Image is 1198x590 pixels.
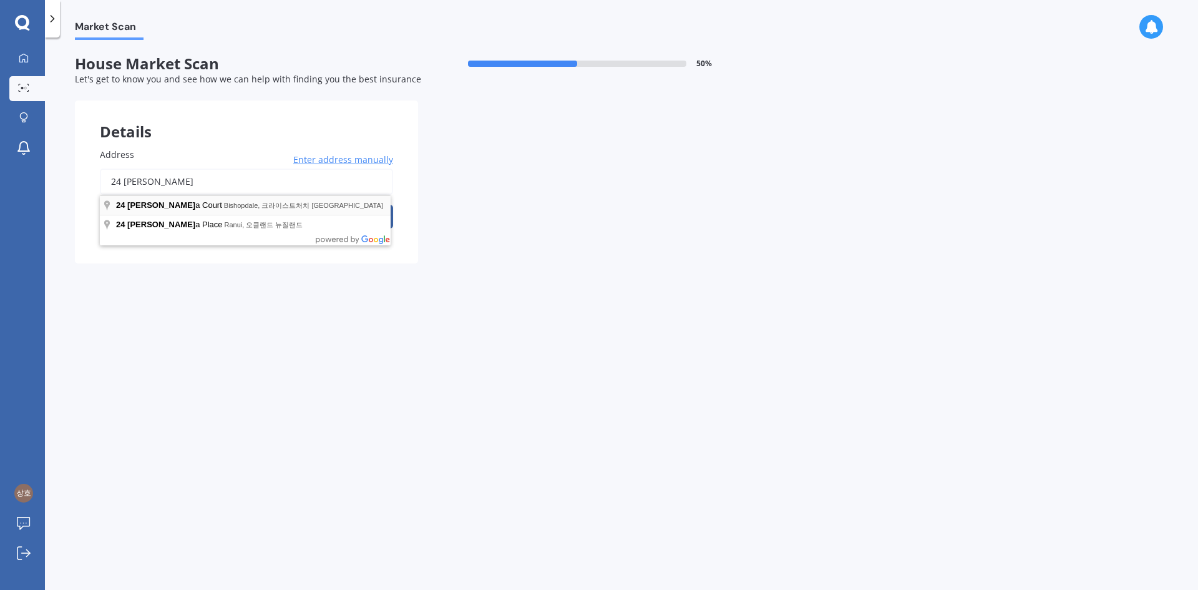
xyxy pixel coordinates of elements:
[75,73,421,85] span: Let's get to know you and see how we can help with finding you the best insurance
[225,221,303,229] span: Ranui, 오클랜드 뉴질랜드
[116,200,224,210] span: a Court
[127,200,195,210] span: [PERSON_NAME]
[14,484,33,503] img: ACg8ocJf9tw7UpPiZfo3l4Wlh-EoofzgM7n86TrtGAHKXvGVgHFNhA=s96-c
[293,154,393,166] span: Enter address manually
[100,169,393,195] input: Enter address
[116,200,125,210] span: 24
[224,202,383,209] span: Bishopdale, 크라이스트처치 [GEOGRAPHIC_DATA]
[116,220,195,229] span: 24 [PERSON_NAME]
[75,101,418,138] div: Details
[696,59,712,68] span: 50 %
[100,149,134,160] span: Address
[116,220,225,229] span: a Place
[75,55,418,73] span: House Market Scan
[75,21,144,37] span: Market Scan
